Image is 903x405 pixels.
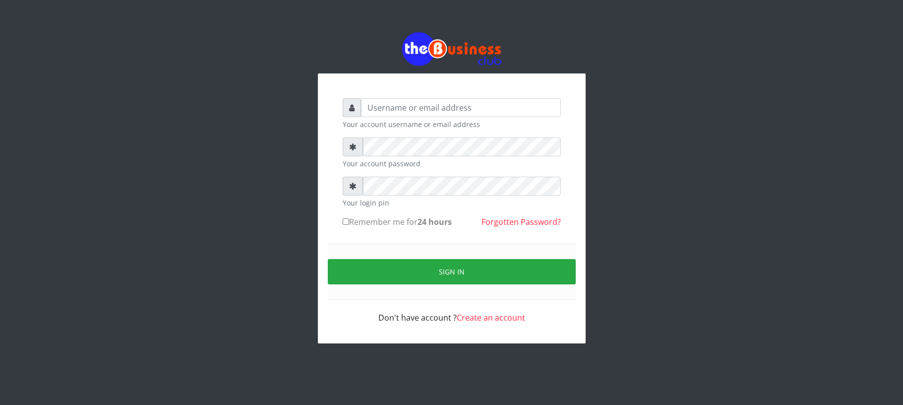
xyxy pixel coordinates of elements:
[343,218,349,225] input: Remember me for24 hours
[343,119,561,130] small: Your account username or email address
[343,216,452,228] label: Remember me for
[343,300,561,324] div: Don't have account ?
[343,198,561,208] small: Your login pin
[418,216,452,227] b: 24 hours
[457,312,525,323] a: Create an account
[328,259,576,284] button: Sign in
[482,216,561,227] a: Forgotten Password?
[343,158,561,169] small: Your account password
[361,98,561,117] input: Username or email address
